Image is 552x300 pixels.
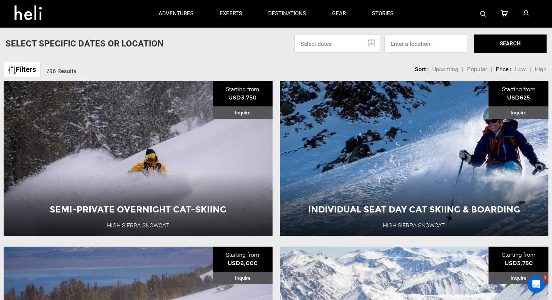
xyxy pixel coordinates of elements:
input: Enter a location [384,35,468,53]
span: Low [515,66,526,73]
input: Select dates [294,35,380,53]
li: | [491,65,492,74]
li: Price : [496,65,511,74]
li: | [529,65,531,74]
li: | [462,65,463,74]
span: 1 [542,275,548,281]
p: experts [220,10,242,17]
span: Upcoming [432,66,458,73]
p: adventures [159,10,193,17]
button: SEARCH [474,35,547,53]
span: Popular [467,66,487,73]
iframe: Intercom live chat [527,275,545,293]
img: search-bar-icon.svg [480,11,486,17]
p: destinations [268,10,306,17]
p: Select Specific Dates Or Location [5,37,164,50]
span: High [535,66,547,73]
span: 796 Results [46,68,76,74]
a: Filters [4,62,41,77]
li: Sort : [415,65,429,74]
img: btn-icon.svg [8,66,16,74]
